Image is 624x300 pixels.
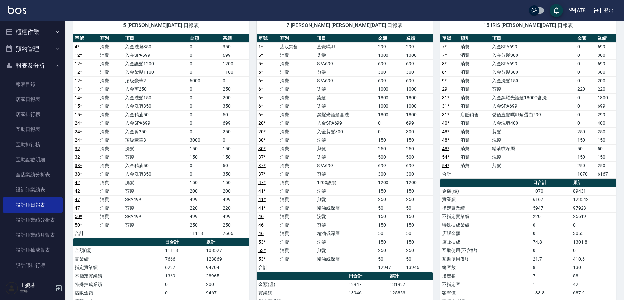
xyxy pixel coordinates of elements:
td: 1000 [404,85,433,93]
td: 250 [221,127,249,136]
td: 消費 [98,119,123,127]
td: 0 [376,127,404,136]
td: 消費 [98,59,123,68]
td: 剪髮 [123,204,188,212]
td: 消費 [98,144,123,153]
td: 消費 [98,68,123,76]
td: 剪髮 [315,195,376,204]
a: 42 [75,180,80,185]
td: 0 [221,76,249,85]
td: 消費 [278,127,316,136]
th: 業績 [596,34,616,43]
td: 0 [188,161,221,170]
td: 250 [376,144,404,153]
a: 32 [75,154,80,160]
td: 消費 [98,93,123,102]
img: Logo [8,6,26,14]
td: 消費 [278,76,316,85]
a: 46 [258,222,264,228]
td: SPA699 [315,161,376,170]
a: 互助日報表 [3,122,63,137]
td: 200 [596,76,616,85]
button: 預約管理 [3,40,63,57]
td: 50 [221,110,249,119]
td: 消費 [98,127,123,136]
a: 32 [75,146,80,151]
td: 150 [404,187,433,195]
a: 全店業績分析表 [3,167,63,182]
a: 店家日報表 [3,92,63,107]
td: 店販銷售 [459,110,490,119]
td: 220 [596,85,616,93]
td: 入金剪250 [123,127,188,136]
td: 消費 [278,93,316,102]
td: 150 [188,153,221,161]
td: 50 [576,144,596,153]
div: AT8 [577,7,586,15]
td: 300 [404,68,433,76]
td: 699 [376,59,404,68]
td: 699 [596,42,616,51]
td: 150 [404,136,433,144]
td: 1800 [404,93,433,102]
td: 入金剪髮300 [490,68,576,76]
th: 項目 [490,34,576,43]
td: 0 [188,51,221,59]
td: 300 [376,68,404,76]
td: 入金洗剪350 [123,102,188,110]
td: 699 [376,161,404,170]
td: 300 [596,68,616,76]
td: 299 [376,42,404,51]
td: 299 [404,42,433,51]
td: 1000 [376,102,404,110]
td: 消費 [98,212,123,221]
td: 洗髮 [315,187,376,195]
td: 699 [596,59,616,68]
td: 消費 [278,144,316,153]
td: 50 [221,161,249,170]
td: 699 [376,76,404,85]
a: 設計師日報表 [3,197,63,213]
td: 499 [188,195,221,204]
td: 染髮 [315,153,376,161]
td: 消費 [459,93,490,102]
td: 499 [221,212,249,221]
td: 消費 [459,51,490,59]
td: 6000 [188,76,221,85]
td: 入金染髮1100 [123,68,188,76]
td: 消費 [98,187,123,195]
td: 消費 [98,136,123,144]
a: 互助排行榜 [3,137,63,152]
td: 消費 [98,204,123,212]
td: 洗髮 [123,178,188,187]
td: 699 [404,119,433,127]
td: 合計 [440,170,459,178]
td: 0 [188,127,221,136]
td: 入金精油50 [123,161,188,170]
th: 業績 [404,34,433,43]
td: 消費 [278,51,316,59]
td: 0 [221,136,249,144]
td: 300 [404,170,433,178]
td: 50 [596,144,616,153]
td: 250 [576,161,596,170]
td: 消費 [98,110,123,119]
td: 染髮 [315,51,376,59]
td: 消費 [459,119,490,127]
td: 0 [188,85,221,93]
td: 150 [596,136,616,144]
td: 0 [188,93,221,102]
td: 消費 [278,59,316,68]
button: 報表及分析 [3,57,63,74]
td: 400 [596,119,616,127]
td: 0 [188,42,221,51]
td: 150 [376,212,404,221]
th: 單號 [73,34,98,43]
table: a dense table [257,34,433,272]
td: 0 [576,119,596,127]
td: 0 [576,93,596,102]
a: 46 [258,231,264,236]
td: 0 [576,76,596,85]
td: 消費 [459,144,490,153]
td: 1070 [576,170,596,178]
